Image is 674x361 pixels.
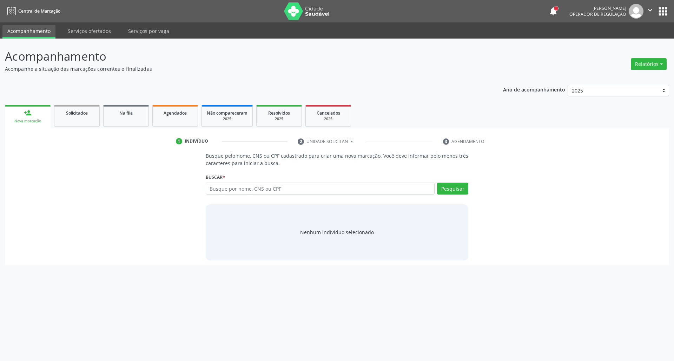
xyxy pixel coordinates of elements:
div: 2025 [311,116,346,122]
button:  [643,4,657,19]
p: Acompanhe a situação das marcações correntes e finalizadas [5,65,470,73]
span: Agendados [164,110,187,116]
span: Operador de regulação [569,11,626,17]
div: Indivíduo [185,138,208,144]
a: Central de Marcação [5,5,60,17]
img: img [629,4,643,19]
span: Não compareceram [207,110,247,116]
button: apps [657,5,669,18]
span: Cancelados [317,110,340,116]
a: Serviços ofertados [63,25,116,37]
span: Na fila [119,110,133,116]
button: Pesquisar [437,183,468,195]
div: person_add [24,109,32,117]
div: Nenhum indivíduo selecionado [300,229,374,236]
button: Relatórios [631,58,667,70]
i:  [646,6,654,14]
p: Ano de acompanhamento [503,85,565,94]
div: 2025 [207,116,247,122]
input: Busque por nome, CNS ou CPF [206,183,435,195]
span: Central de Marcação [18,8,60,14]
p: Busque pelo nome, CNS ou CPF cadastrado para criar uma nova marcação. Você deve informar pelo men... [206,152,469,167]
a: Serviços por vaga [123,25,174,37]
a: Acompanhamento [2,25,55,39]
button: notifications [548,6,558,16]
div: [PERSON_NAME] [569,5,626,11]
label: Buscar [206,172,225,183]
div: 1 [176,138,182,144]
span: Solicitados [66,110,88,116]
div: 2025 [262,116,297,122]
p: Acompanhamento [5,48,470,65]
div: Nova marcação [10,118,46,124]
span: Resolvidos [268,110,290,116]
